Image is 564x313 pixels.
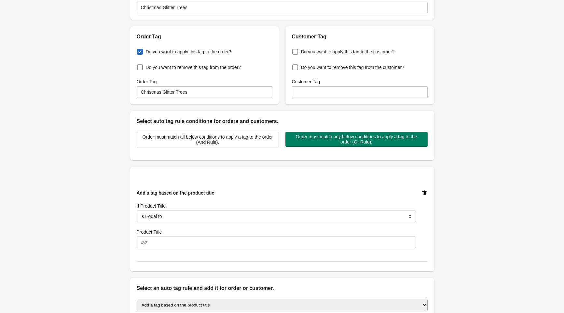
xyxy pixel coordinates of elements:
span: Do you want to remove this tag from the order? [146,64,241,71]
h2: Select auto tag rule conditions for orders and customers. [137,117,428,125]
span: Order must match all below conditions to apply a tag to the order (And Rule). [142,134,273,145]
button: Order must match any below conditions to apply a tag to the order (Or Rule). [285,132,428,147]
span: Add a tag based on the product title [137,190,214,196]
button: Order must match all below conditions to apply a tag to the order (And Rule). [137,132,279,147]
label: If Product Title [137,203,166,209]
span: Do you want to apply this tag to the customer? [301,48,395,55]
label: Product Title [137,229,162,235]
span: Do you want to remove this tag from the customer? [301,64,404,71]
span: Order must match any below conditions to apply a tag to the order (Or Rule). [291,134,422,144]
h2: Order Tag [137,33,272,41]
h2: Customer Tag [292,33,428,41]
h2: Select an auto tag rule and add it for order or customer. [137,284,428,292]
label: Customer Tag [292,78,320,85]
span: Do you want to apply this tag to the order? [146,48,231,55]
label: Order Tag [137,78,157,85]
input: xyz [137,237,416,248]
